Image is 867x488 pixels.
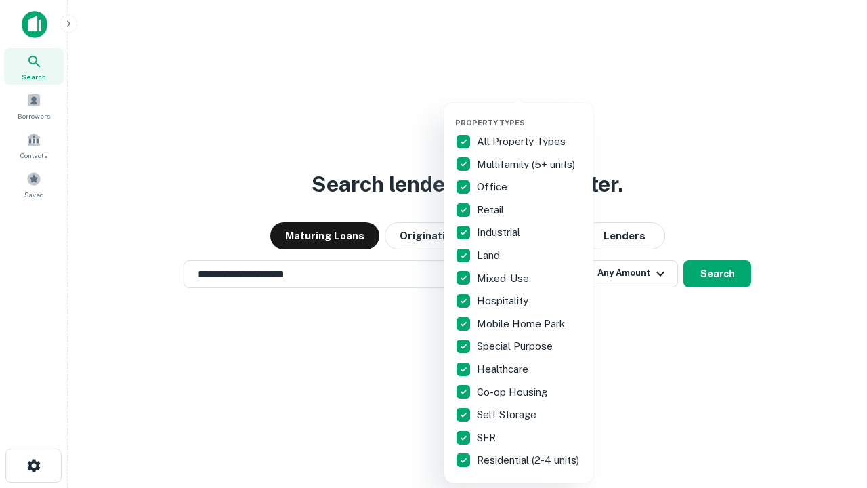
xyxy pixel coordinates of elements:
p: Residential (2-4 units) [477,452,582,468]
p: Retail [477,202,507,218]
p: Self Storage [477,407,539,423]
p: Healthcare [477,361,531,378]
p: Mobile Home Park [477,316,568,332]
p: Multifamily (5+ units) [477,157,578,173]
p: Land [477,247,503,264]
p: All Property Types [477,134,568,150]
span: Property Types [455,119,525,127]
p: Special Purpose [477,338,555,354]
p: Co-op Housing [477,384,550,401]
p: Office [477,179,510,195]
p: Hospitality [477,293,531,309]
p: Industrial [477,224,523,241]
iframe: Chat Widget [799,380,867,445]
p: Mixed-Use [477,270,532,287]
p: SFR [477,430,499,446]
